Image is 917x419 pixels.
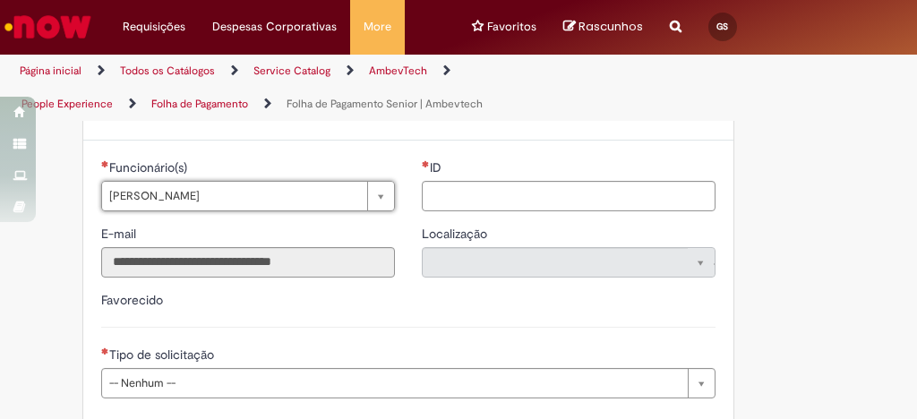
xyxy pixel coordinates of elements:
[422,247,716,278] a: Limpar campo Localização
[101,225,140,243] label: Somente leitura - E-mail
[578,18,643,35] span: Rascunhos
[253,64,330,78] a: Service Catalog
[13,55,521,121] ul: Trilhas de página
[422,226,491,242] span: Localização
[364,18,391,36] span: More
[109,182,358,210] span: [PERSON_NAME]
[369,64,427,78] a: AmbevTech
[287,97,483,111] a: Folha de Pagamento Senior | Ambevtech
[109,159,191,175] span: Funcionário(s)
[430,159,445,175] span: ID
[101,347,109,355] span: Necessários
[109,369,680,398] span: -- Nenhum --
[101,247,395,278] input: E-mail
[101,226,140,242] span: Somente leitura - E-mail
[123,18,185,36] span: Requisições
[21,97,113,111] a: People Experience
[120,64,215,78] a: Todos os Catálogos
[20,64,81,78] a: Página inicial
[212,18,337,36] span: Despesas Corporativas
[422,181,716,211] input: ID
[109,346,218,363] span: Tipo de solicitação
[151,97,248,111] a: Folha de Pagamento
[422,225,491,243] label: Somente leitura - Localização
[101,292,163,308] label: Favorecido
[101,160,109,167] span: Obrigatório Preenchido
[563,18,643,35] a: No momento, sua lista de rascunhos tem 0 Itens
[2,9,94,45] img: ServiceNow
[716,21,728,32] span: GS
[422,160,430,167] span: Necessários
[487,18,536,36] span: Favoritos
